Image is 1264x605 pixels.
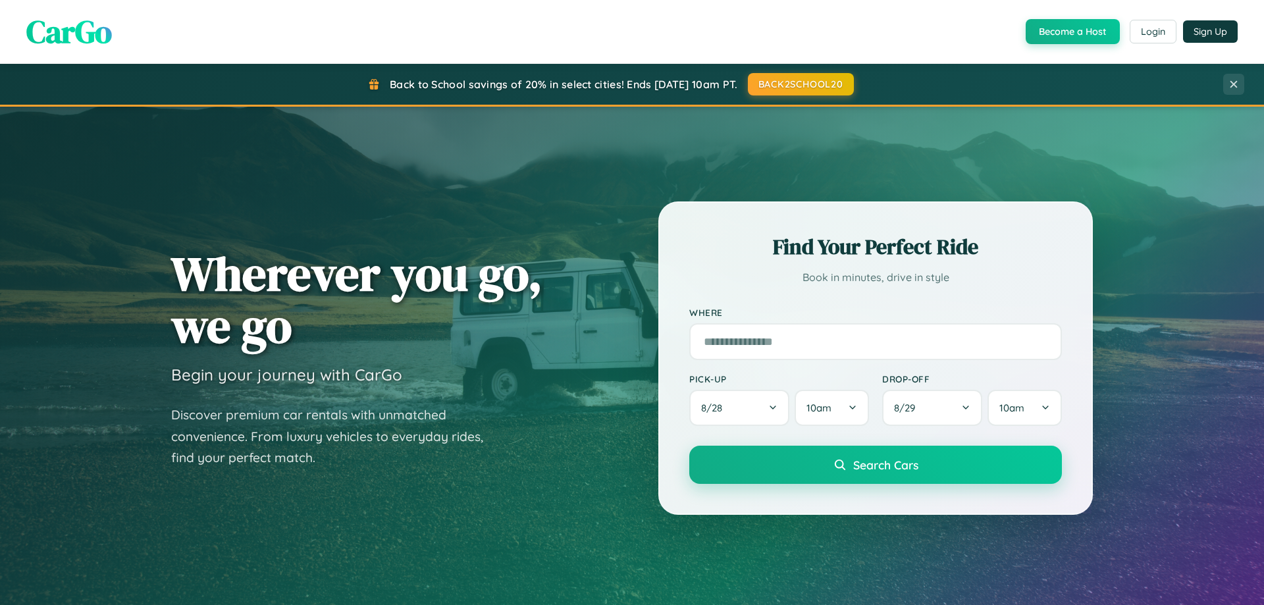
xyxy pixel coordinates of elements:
button: 10am [987,390,1062,426]
button: Sign Up [1183,20,1238,43]
span: CarGo [26,10,112,53]
button: Search Cars [689,446,1062,484]
span: 8 / 29 [894,402,922,414]
label: Pick-up [689,373,869,384]
span: 8 / 28 [701,402,729,414]
h1: Wherever you go, we go [171,248,542,352]
span: 10am [806,402,831,414]
label: Where [689,307,1062,318]
button: Become a Host [1026,19,1120,44]
h2: Find Your Perfect Ride [689,232,1062,261]
span: Back to School savings of 20% in select cities! Ends [DATE] 10am PT. [390,78,737,91]
button: 10am [795,390,869,426]
button: 8/29 [882,390,982,426]
h3: Begin your journey with CarGo [171,365,402,384]
button: 8/28 [689,390,789,426]
label: Drop-off [882,373,1062,384]
span: 10am [999,402,1024,414]
p: Book in minutes, drive in style [689,268,1062,287]
p: Discover premium car rentals with unmatched convenience. From luxury vehicles to everyday rides, ... [171,404,500,469]
button: BACK2SCHOOL20 [748,73,854,95]
span: Search Cars [853,458,918,472]
button: Login [1130,20,1176,43]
